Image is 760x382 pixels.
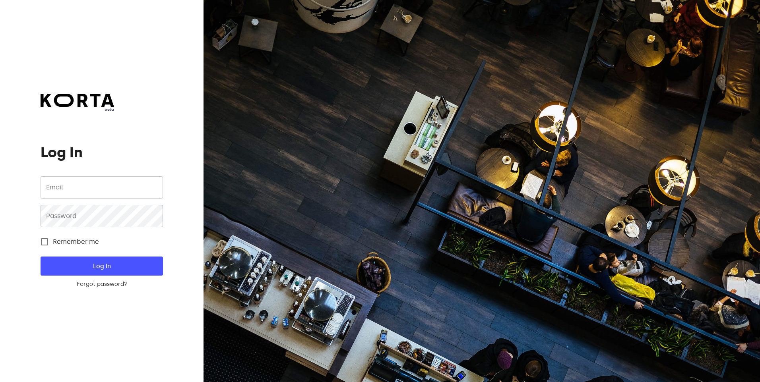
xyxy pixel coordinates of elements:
a: Forgot password? [41,280,163,288]
span: Log In [53,261,150,271]
span: beta [41,107,114,112]
h1: Log In [41,145,163,160]
a: beta [41,94,114,112]
img: Korta [41,94,114,107]
span: Remember me [53,237,99,247]
button: Log In [41,257,163,276]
